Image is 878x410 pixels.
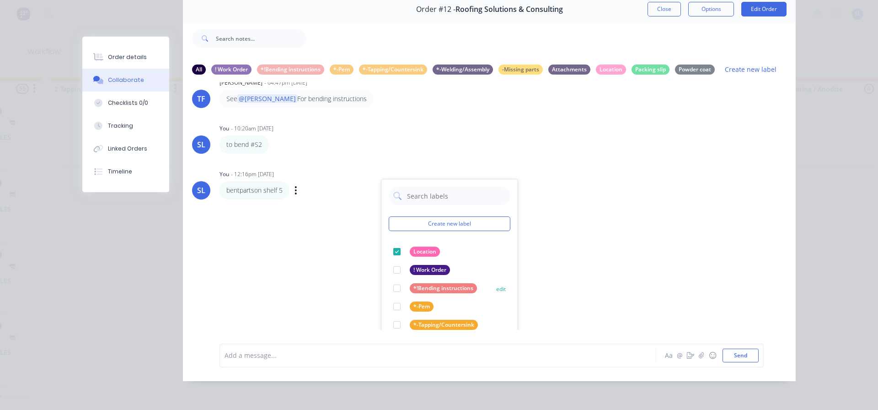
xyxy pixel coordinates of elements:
div: -Missing parts [498,65,543,75]
div: ! Work Order [410,265,450,275]
button: Timeline [82,160,169,183]
div: *!Bending instructions [410,283,477,293]
div: All [192,65,206,75]
div: Tracking [108,122,133,130]
p: See For bending instructions [226,94,367,103]
button: Send [723,349,759,362]
div: *!Bending instructions [257,65,324,75]
button: Options [688,2,734,16]
div: Collaborate [108,76,144,84]
div: You [219,170,229,178]
button: Checklists 0/0 [82,92,169,114]
div: - 04:47pm [DATE] [264,79,307,87]
div: *-Pem [330,65,353,75]
input: Search notes... [216,29,306,48]
p: to bend #S2 [226,140,262,149]
div: SL [197,185,205,196]
button: Order details [82,46,169,69]
div: [PERSON_NAME] [219,79,262,87]
div: Location [596,65,626,75]
div: SL [197,139,205,150]
div: TF [197,93,205,104]
div: You [219,124,229,133]
p: bentpartson shelf 5 [226,186,283,195]
div: - 10:20am [DATE] [231,124,273,133]
div: *-Tapping/Countersink [410,320,478,330]
div: *-Welding/Assembly [433,65,493,75]
div: Packing slip [632,65,669,75]
button: Create new label [720,63,782,76]
div: Linked Orders [108,145,147,153]
span: @[PERSON_NAME] [237,94,297,103]
button: Aa [663,350,674,361]
button: Tracking [82,114,169,137]
div: Attachments [548,65,590,75]
div: Location [410,247,440,257]
button: Create new label [389,216,510,231]
div: Powder coat [675,65,715,75]
button: Close [648,2,681,16]
input: Search labels [406,187,506,205]
span: Roofing Solutions & Consulting [455,5,563,14]
div: *-Tapping/Countersink [359,65,427,75]
div: - 12:16pm [DATE] [231,170,274,178]
button: Collaborate [82,69,169,92]
button: Linked Orders [82,137,169,160]
button: Edit Order [741,2,787,16]
div: Checklists 0/0 [108,99,148,107]
button: @ [674,350,685,361]
div: Timeline [108,167,132,176]
div: ! Work Order [211,65,252,75]
span: Order #12 - [416,5,455,14]
div: Order details [108,53,147,61]
div: *-Pem [410,302,434,312]
button: ☺ [707,350,718,361]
